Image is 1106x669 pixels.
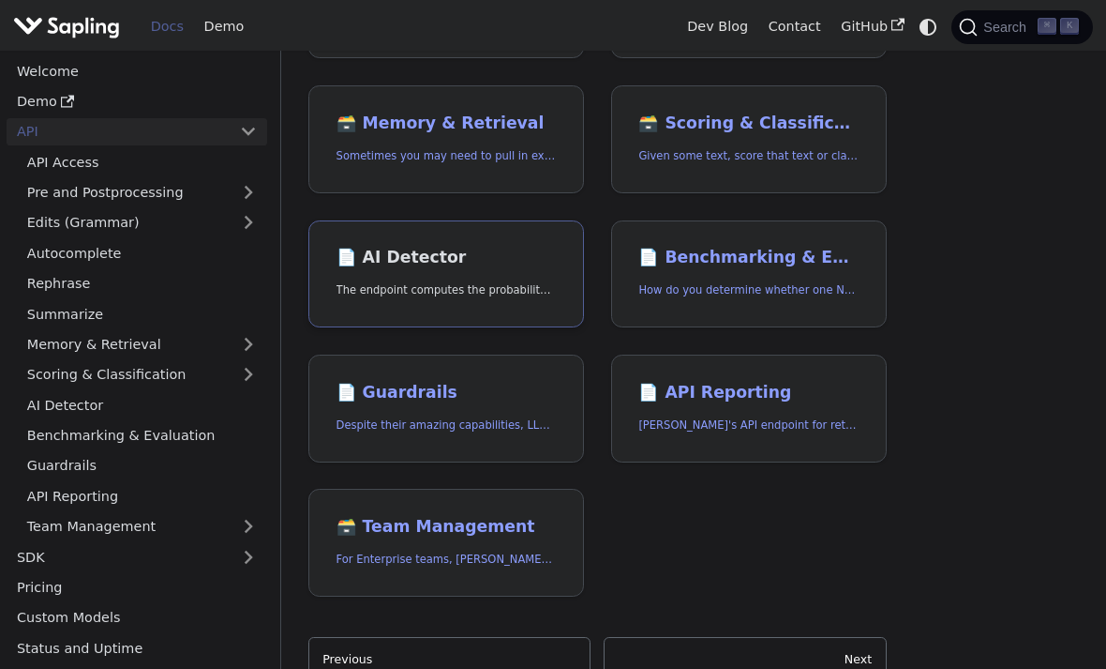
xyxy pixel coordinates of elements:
[336,517,556,538] h2: Team Management
[17,452,267,479] a: Guardrails
[7,57,267,84] a: Welcome
[230,543,267,570] button: Expand sidebar category 'SDK'
[17,482,267,509] a: API Reporting
[17,300,267,327] a: Summarize
[638,383,858,403] h2: API Reporting
[13,13,120,40] img: Sapling.ai
[611,355,887,463] a: 📄️ API Reporting[PERSON_NAME]'s API endpoint for retrieving API usage analytics.
[336,248,556,268] h2: AI Detector
[7,543,230,570] a: SDK
[951,10,1092,44] button: Search (Command+K)
[308,220,584,328] a: 📄️ AI DetectorThe endpoint computes the probability that a piece of text is AI-generated,
[336,147,556,165] p: Sometimes you may need to pull in external information that doesn't fit in the context size of an...
[336,417,556,434] p: Despite their amazing capabilities, LLMs can often behave in undesired
[619,652,872,667] div: Next
[17,270,267,297] a: Rephrase
[336,281,556,299] p: The endpoint computes the probability that a piece of text is AI-generated,
[17,239,267,266] a: Autocomplete
[830,12,914,41] a: GitHub
[17,391,267,418] a: AI Detector
[308,489,584,597] a: 🗃️ Team ManagementFor Enterprise teams, [PERSON_NAME] offers programmatic team provisioning and m...
[17,331,267,358] a: Memory & Retrieval
[7,118,230,145] a: API
[638,147,858,165] p: Given some text, score that text or classify it into one of a set of pre-specified categories.
[13,13,127,40] a: Sapling.ai
[17,179,267,206] a: Pre and Postprocessing
[17,422,267,449] a: Benchmarking & Evaluation
[141,12,194,41] a: Docs
[638,248,858,268] h2: Benchmarking & Evaluation
[308,85,584,193] a: 🗃️ Memory & RetrievalSometimes you may need to pull in external information that doesn't fit in t...
[17,148,267,175] a: API Access
[638,417,858,434] p: Sapling's API endpoint for retrieving API usage analytics.
[1060,18,1079,35] kbd: K
[638,114,858,134] h2: Scoring & Classification
[336,383,556,403] h2: Guardrails
[677,12,757,41] a: Dev Blog
[7,604,267,631] a: Custom Models
[336,114,556,134] h2: Memory & Retrieval
[611,85,887,193] a: 🗃️ Scoring & ClassificationGiven some text, score that text or classify it into one of a set of p...
[7,634,267,661] a: Status and Uptime
[194,12,254,41] a: Demo
[322,652,575,667] div: Previous
[7,88,267,115] a: Demo
[17,513,267,540] a: Team Management
[1038,18,1056,35] kbd: ⌘
[17,361,267,388] a: Scoring & Classification
[308,355,584,463] a: 📄️ GuardrailsDespite their amazing capabilities, LLMs can often behave in undesired
[915,13,942,40] button: Switch between dark and light mode (currently system mode)
[978,20,1038,35] span: Search
[758,12,831,41] a: Contact
[611,220,887,328] a: 📄️ Benchmarking & EvaluationHow do you determine whether one NLP system that suggests edits
[7,574,267,601] a: Pricing
[336,551,556,569] p: For Enterprise teams, Sapling offers programmatic team provisioning and management.
[638,281,858,299] p: How do you determine whether one NLP system that suggests edits
[17,209,267,236] a: Edits (Grammar)
[230,118,267,145] button: Collapse sidebar category 'API'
